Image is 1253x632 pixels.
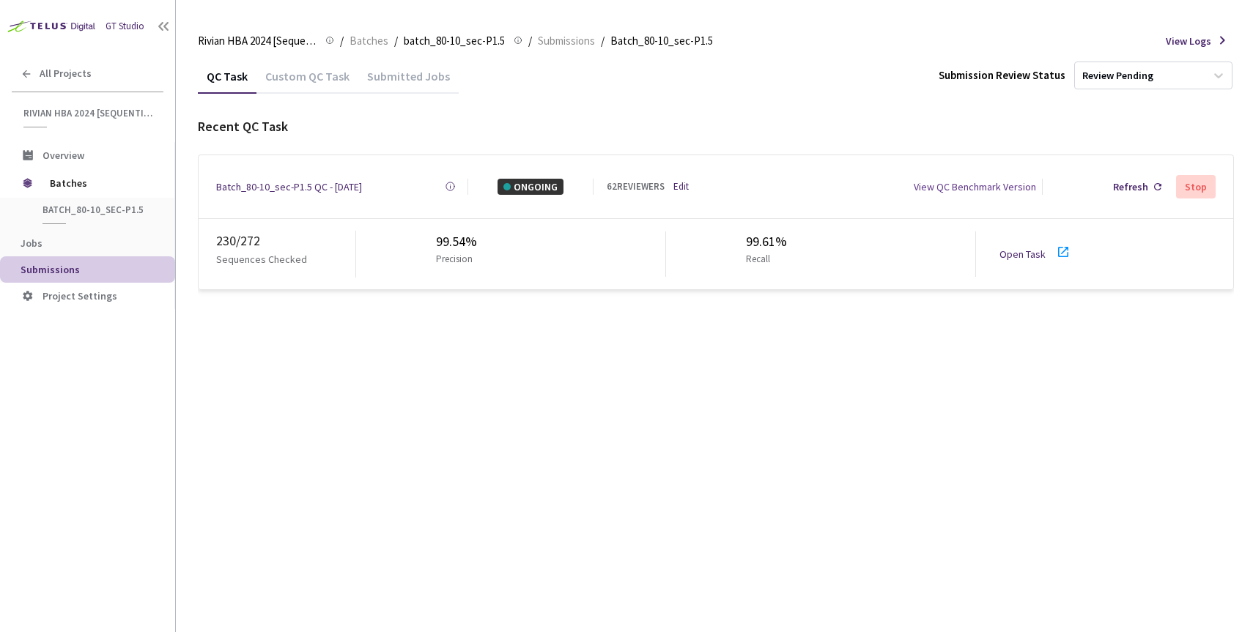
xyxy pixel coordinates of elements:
[198,69,256,94] div: QC Task
[746,231,787,252] div: 99.61%
[256,69,358,94] div: Custom QC Task
[358,69,459,94] div: Submitted Jobs
[498,179,563,195] div: ONGOING
[198,32,317,50] span: Rivian HBA 2024 [Sequential]
[347,32,391,48] a: Batches
[42,289,117,302] span: Project Settings
[1185,181,1207,193] div: Stop
[1082,69,1153,83] div: Review Pending
[350,32,388,50] span: Batches
[1113,179,1148,195] div: Refresh
[610,32,713,50] span: Batch_80-10_sec-P1.5
[914,179,1036,195] div: View QC Benchmark Version
[999,248,1046,261] a: Open Task
[340,32,344,50] li: /
[436,231,478,252] div: 99.54%
[673,179,689,194] a: Edit
[21,237,42,250] span: Jobs
[1166,33,1211,49] span: View Logs
[436,252,473,267] p: Precision
[394,32,398,50] li: /
[216,251,307,267] p: Sequences Checked
[42,204,151,216] span: batch_80-10_sec-P1.5
[42,149,84,162] span: Overview
[106,19,144,34] div: GT Studio
[528,32,532,50] li: /
[538,32,595,50] span: Submissions
[23,107,155,119] span: Rivian HBA 2024 [Sequential]
[535,32,598,48] a: Submissions
[216,179,362,195] a: Batch_80-10_sec-P1.5 QC - [DATE]
[601,32,605,50] li: /
[216,231,355,251] div: 230 / 272
[607,179,665,194] div: 62 REVIEWERS
[746,252,781,267] p: Recall
[198,116,1234,137] div: Recent QC Task
[939,67,1065,84] div: Submission Review Status
[21,263,80,276] span: Submissions
[50,168,150,198] span: Batches
[404,32,505,50] span: batch_80-10_sec-P1.5
[40,67,92,80] span: All Projects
